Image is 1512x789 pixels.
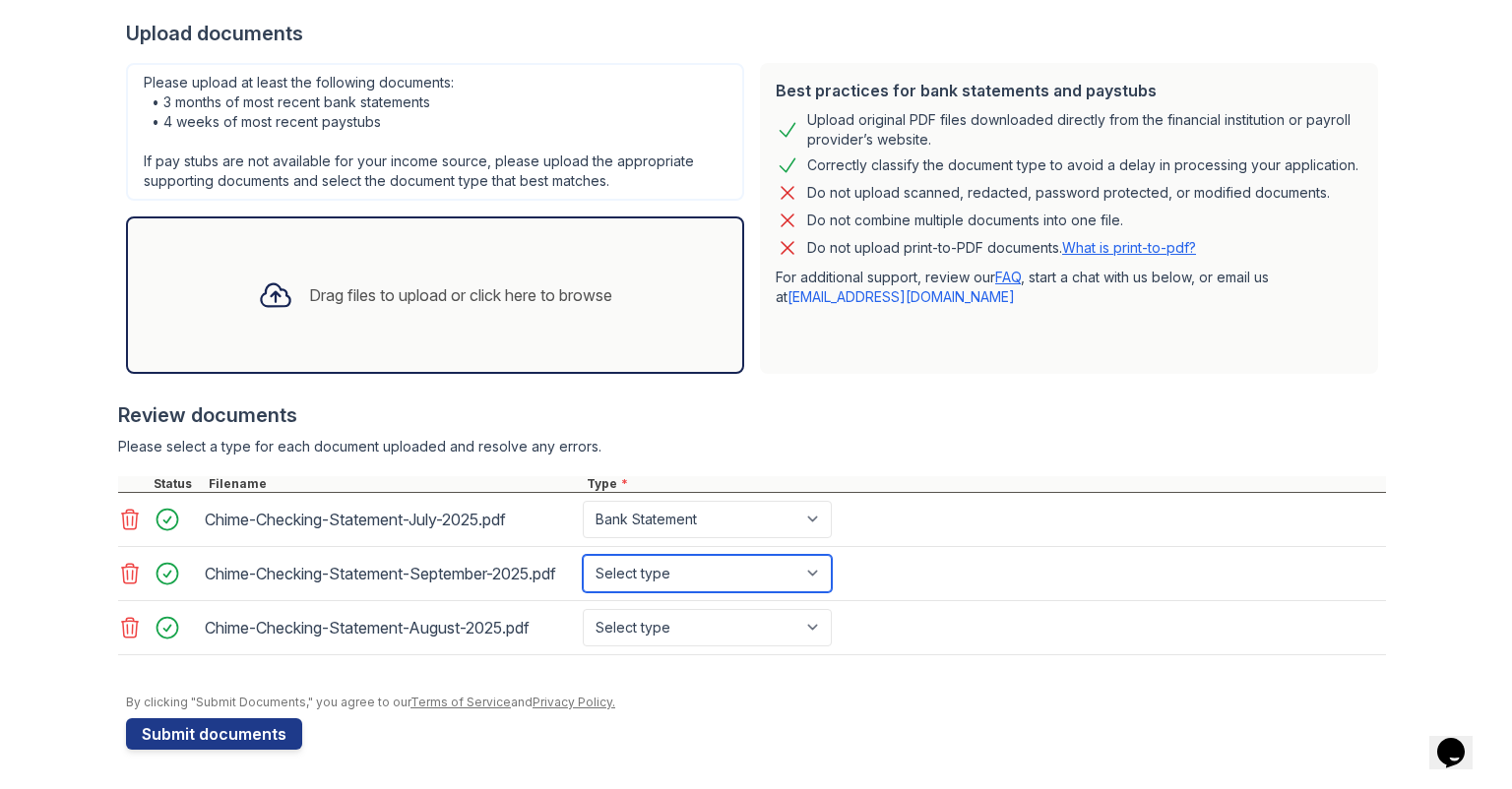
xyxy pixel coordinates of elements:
[150,476,205,492] div: Status
[118,401,1386,429] div: Review documents
[583,476,1386,492] div: Type
[126,63,744,201] div: Please upload at least the following documents: • 3 months of most recent bank statements • 4 wee...
[205,558,575,589] div: Chime-Checking-Statement-September-2025.pdf
[126,695,1386,710] div: By clicking "Submit Documents," you agree to our and
[1429,710,1492,769] iframe: chat widget
[807,181,1330,205] div: Do not upload scanned, redacted, password protected, or modified documents.
[807,238,1196,258] p: Do not upload print-to-PDF documents.
[205,612,575,643] div: Chime-Checking-Statement-August-2025.pdf
[126,20,1386,47] div: Upload documents
[776,79,1362,102] div: Best practices for bank statements and paystubs
[309,283,612,307] div: Drag files to upload or click here to browse
[410,695,511,709] a: Terms of Service
[807,153,1358,177] div: Correctly classify the document type to avoid a delay in processing your application.
[807,209,1123,232] div: Do not combine multiple documents into one file.
[776,268,1362,307] p: For additional support, review our , start a chat with us below, or email us at
[807,110,1362,150] div: Upload original PDF files downloaded directly from the financial institution or payroll provider’...
[205,476,583,492] div: Filename
[118,437,1386,456] div: Please select a type for each document uploaded and resolve any errors.
[126,718,302,750] button: Submit documents
[787,288,1015,305] a: [EMAIL_ADDRESS][DOMAIN_NAME]
[533,695,615,709] a: Privacy Policy.
[205,504,575,535] div: Chime-Checking-Statement-July-2025.pdf
[1062,239,1196,256] a: What is print-to-pdf?
[995,269,1021,285] a: FAQ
